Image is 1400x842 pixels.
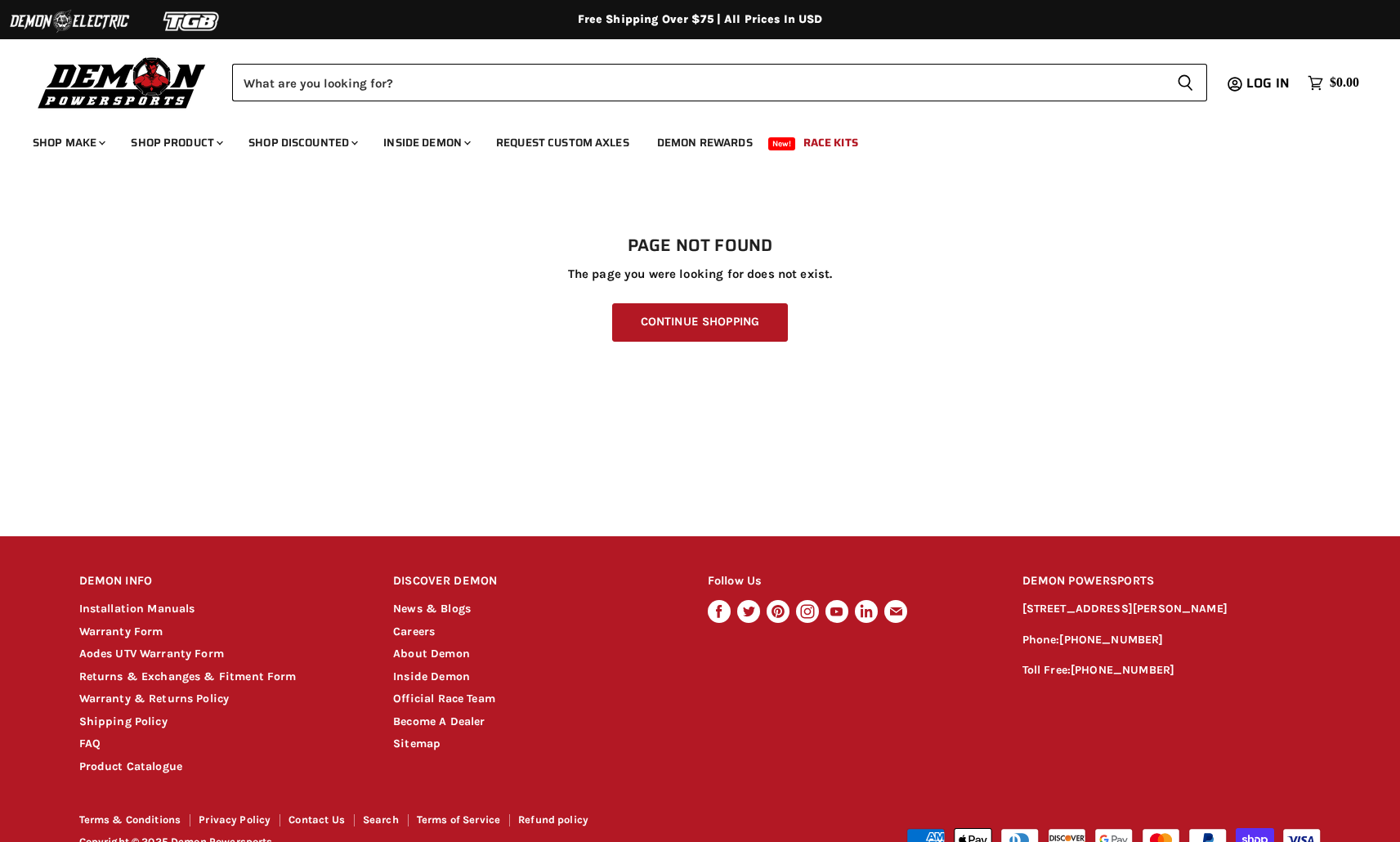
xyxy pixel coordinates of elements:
a: News & Blogs [393,602,471,616]
a: Contact Us [288,813,345,826]
a: Aodes UTV Warranty Form [79,647,224,661]
a: Inside Demon [393,670,470,683]
span: Log in [1246,73,1290,93]
div: Free Shipping Over $75 | All Prices In USD [47,12,1354,27]
a: Warranty Form [79,625,163,638]
a: [PHONE_NUMBER] [1059,633,1163,647]
a: [PHONE_NUMBER] [1071,663,1174,677]
a: Sitemap [393,737,441,750]
ul: Main menu [20,119,1355,159]
form: Product [232,64,1207,101]
img: Demon Electric Logo 2 [8,6,131,37]
a: Continue Shopping [612,303,788,342]
a: Official Race Team [393,692,495,705]
a: Shop Make [20,126,115,159]
nav: Footer [79,814,702,831]
button: Search [1164,64,1207,101]
a: Terms of Service [417,813,500,826]
span: New! [768,137,796,150]
a: Terms & Conditions [79,813,181,826]
h2: DISCOVER DEMON [393,562,677,601]
h2: DEMON INFO [79,562,363,601]
a: Careers [393,625,435,638]
img: Demon Powersports [33,53,212,111]
a: Demon Rewards [645,126,765,159]
img: TGB Logo 2 [131,6,253,37]
a: Installation Manuals [79,602,195,616]
p: [STREET_ADDRESS][PERSON_NAME] [1022,600,1322,619]
a: Refund policy [518,813,588,826]
span: $0.00 [1330,75,1359,91]
a: Request Custom Axles [484,126,642,159]
a: Log in [1239,76,1299,91]
a: Inside Demon [371,126,481,159]
h2: DEMON POWERSPORTS [1022,562,1322,601]
a: Shop Product [119,126,233,159]
p: The page you were looking for does not exist. [79,267,1322,281]
a: Product Catalogue [79,759,183,773]
a: Shipping Policy [79,714,168,728]
a: Shop Discounted [236,126,368,159]
p: Toll Free: [1022,661,1322,680]
a: $0.00 [1299,71,1367,95]
h2: Follow Us [708,562,991,601]
input: Search [232,64,1164,101]
a: Privacy Policy [199,813,271,826]
a: FAQ [79,737,101,750]
h1: Page not found [79,236,1322,256]
a: Race Kits [791,126,870,159]
a: Returns & Exchanges & Fitment Form [79,670,297,683]
a: Become A Dealer [393,714,485,728]
a: Warranty & Returns Policy [79,692,230,705]
a: Search [363,813,399,826]
a: About Demon [393,647,470,661]
p: Phone: [1022,631,1322,650]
